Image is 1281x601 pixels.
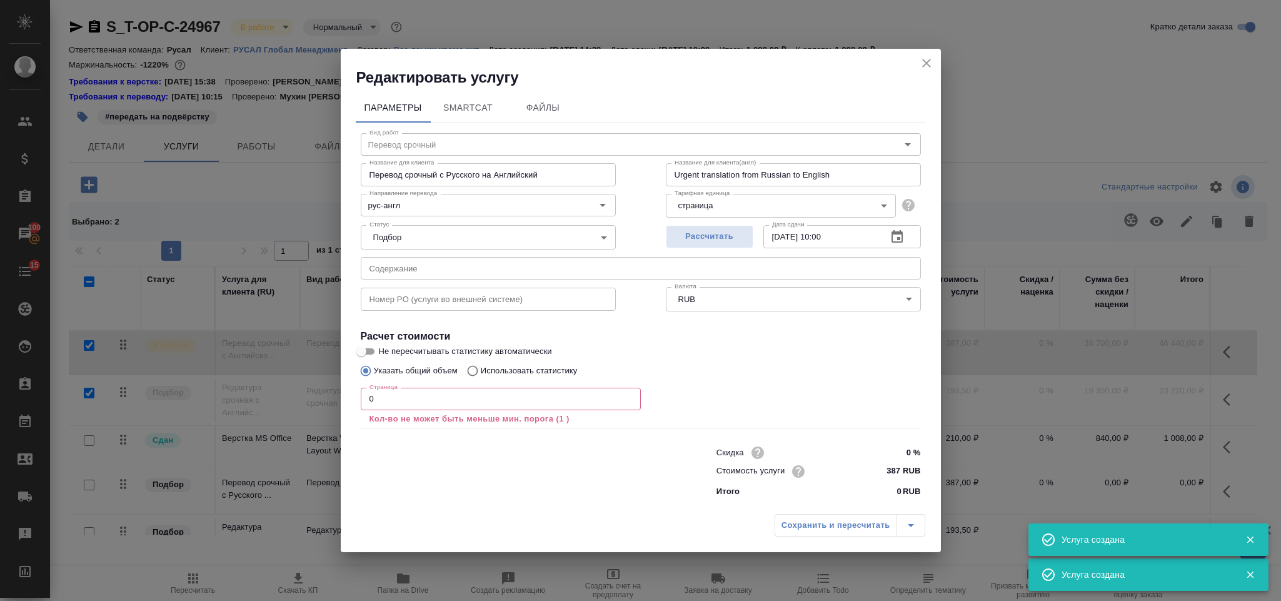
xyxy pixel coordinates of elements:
div: Услуга создана [1062,533,1227,546]
span: Файлы [513,100,573,116]
span: Рассчитать [673,230,746,244]
div: RUB [666,287,921,311]
button: Open [594,196,611,214]
span: Параметры [363,100,423,116]
p: Стоимость услуги [716,465,785,477]
p: Скидка [716,447,744,459]
div: split button [775,514,925,537]
p: Итого [716,485,740,498]
p: Кол-во не может быть меньше мин. порога (1 ) [369,413,632,425]
button: страница [675,200,717,211]
p: 0 [897,485,902,498]
div: Подбор [361,225,616,249]
div: Услуга создана [1062,568,1227,581]
input: ✎ Введи что-нибудь [873,443,920,462]
button: Подбор [369,232,406,243]
input: ✎ Введи что-нибудь [873,462,920,480]
button: close [917,54,936,73]
p: Использовать статистику [481,365,578,377]
button: Рассчитать [666,225,753,248]
button: RUB [675,294,699,305]
h4: Расчет стоимости [361,329,921,344]
span: SmartCat [438,100,498,116]
button: Закрыть [1237,534,1263,545]
h2: Редактировать услугу [356,68,941,88]
button: Закрыть [1237,569,1263,580]
div: страница [666,194,896,218]
span: Не пересчитывать статистику автоматически [379,345,552,358]
p: RUB [903,485,921,498]
p: Указать общий объем [374,365,458,377]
